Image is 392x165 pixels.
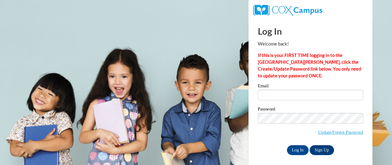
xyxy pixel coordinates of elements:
img: COX Campus [253,5,322,16]
input: Log In [287,145,309,155]
a: Update/Forgot Password [318,130,363,135]
a: COX Campus [253,7,322,12]
label: Password [258,107,363,113]
a: Sign Up [310,145,334,155]
strong: If this is your FIRST TIME logging in to the [GEOGRAPHIC_DATA][PERSON_NAME], click the Create/Upd... [258,53,361,78]
h1: Log In [258,25,363,37]
p: Welcome back! [258,41,363,47]
label: Email [258,84,363,90]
